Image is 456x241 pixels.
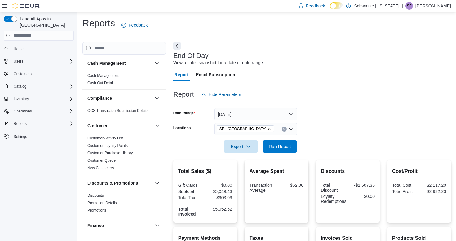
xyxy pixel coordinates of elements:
[1,94,76,103] button: Inventory
[87,180,138,186] h3: Discounts & Promotions
[87,208,106,213] span: Promotions
[175,68,188,81] span: Report
[119,19,150,31] a: Feedback
[87,95,152,101] button: Compliance
[11,95,74,103] span: Inventory
[87,81,116,85] span: Cash Out Details
[153,94,161,102] button: Compliance
[11,132,74,140] span: Settings
[1,57,76,66] button: Users
[87,123,152,129] button: Customer
[415,2,451,10] p: [PERSON_NAME]
[14,134,27,139] span: Settings
[11,45,74,53] span: Home
[11,120,29,127] button: Reports
[87,60,152,66] button: Cash Management
[392,189,418,194] div: Total Profit
[349,183,375,188] div: -$1,507.36
[14,96,29,101] span: Inventory
[173,52,209,59] h3: End Of Day
[1,82,76,91] button: Catalog
[178,183,204,188] div: Gift Cards
[87,166,114,170] a: New Customers
[392,168,446,175] h2: Cost/Profit
[224,140,258,153] button: Export
[206,189,232,194] div: $5,049.43
[14,109,32,114] span: Operations
[14,121,27,126] span: Reports
[1,44,76,53] button: Home
[178,207,196,217] strong: Total Invoiced
[1,119,76,128] button: Reports
[263,140,297,153] button: Run Report
[354,2,399,10] p: Schwazze [US_STATE]
[206,195,232,200] div: $903.09
[11,107,74,115] span: Operations
[129,22,148,28] span: Feedback
[214,108,297,120] button: [DATE]
[209,91,241,98] span: Hide Parameters
[11,120,74,127] span: Reports
[14,46,24,51] span: Home
[11,58,74,65] span: Users
[407,2,411,10] span: SF
[11,70,74,78] span: Customers
[178,195,204,200] div: Total Tax
[206,183,232,188] div: $0.00
[87,200,117,205] span: Promotion Details
[87,151,133,155] a: Customer Purchase History
[11,45,26,53] a: Home
[87,81,116,85] a: Cash Out Details
[87,95,112,101] h3: Compliance
[268,127,271,131] button: Remove SB - Garden City from selection in this group
[87,73,119,78] a: Cash Management
[219,126,266,132] span: SB - [GEOGRAPHIC_DATA]
[173,42,181,50] button: Next
[153,59,161,67] button: Cash Management
[82,17,115,29] h1: Reports
[87,222,152,229] button: Finance
[250,183,275,193] div: Transaction Average
[11,70,34,78] a: Customers
[87,143,128,148] a: Customer Loyalty Points
[227,140,255,153] span: Export
[420,183,446,188] div: $2,117.20
[11,83,29,90] button: Catalog
[173,125,191,130] label: Locations
[269,143,291,150] span: Run Report
[87,136,123,141] span: Customer Activity List
[206,207,232,212] div: $5,952.52
[11,95,31,103] button: Inventory
[250,168,303,175] h2: Average Spent
[11,58,26,65] button: Users
[178,189,204,194] div: Subtotal
[153,122,161,129] button: Customer
[199,88,244,101] button: Hide Parameters
[14,84,26,89] span: Catalog
[87,60,126,66] h3: Cash Management
[349,194,375,199] div: $0.00
[1,132,76,141] button: Settings
[330,2,343,9] input: Dark Mode
[173,111,195,116] label: Date Range
[11,133,29,140] a: Settings
[405,2,413,10] div: Skyler Franke
[82,192,166,217] div: Discounts & Promotions
[14,59,23,64] span: Users
[87,136,123,140] a: Customer Activity List
[87,193,104,198] span: Discounts
[321,168,375,175] h2: Discounts
[173,91,194,98] h3: Report
[420,189,446,194] div: $2,932.23
[178,168,232,175] h2: Total Sales ($)
[306,3,325,9] span: Feedback
[87,158,116,163] a: Customer Queue
[392,183,418,188] div: Total Cost
[82,72,166,89] div: Cash Management
[282,127,287,132] button: Clear input
[87,108,148,113] span: OCS Transaction Submission Details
